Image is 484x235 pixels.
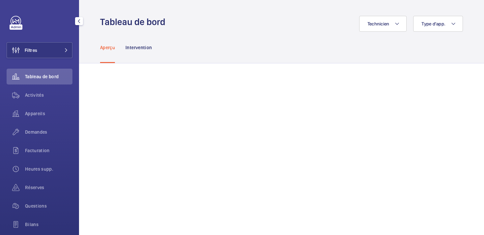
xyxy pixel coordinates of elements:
[25,73,72,80] span: Tableau de bord
[367,21,390,26] span: Technicien
[25,147,72,154] span: Facturation
[7,42,72,58] button: Filtres
[25,47,37,53] span: Filtres
[100,44,115,51] p: Aperçu
[421,21,445,26] span: Type d'app.
[125,44,152,51] p: Intervention
[100,16,169,28] h1: Tableau de bord
[25,184,72,191] span: Réserves
[359,16,407,32] button: Technicien
[25,203,72,209] span: Questions
[25,129,72,135] span: Demandes
[25,110,72,117] span: Appareils
[25,166,72,172] span: Heures supp.
[413,16,463,32] button: Type d'app.
[25,92,72,98] span: Activités
[25,221,72,228] span: Bilans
